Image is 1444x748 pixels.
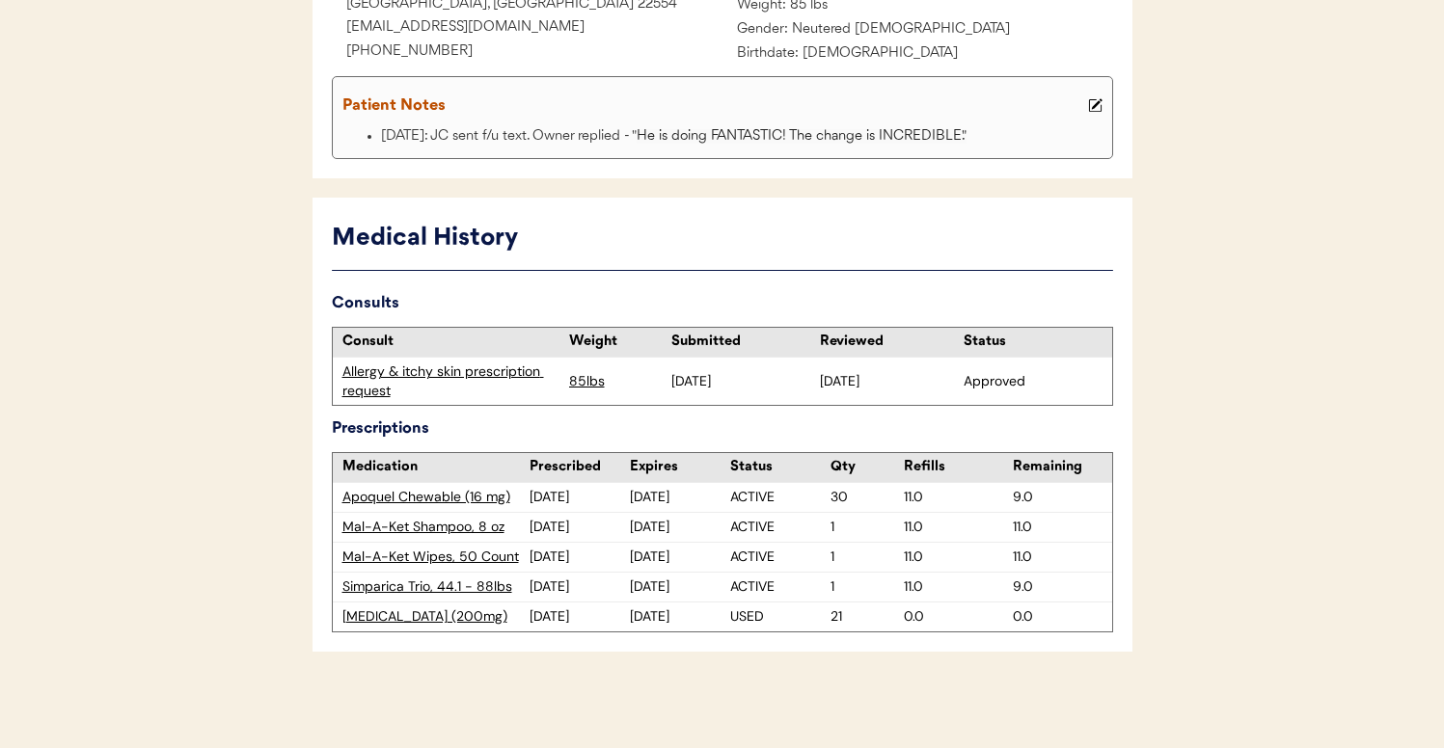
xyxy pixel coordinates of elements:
div: [DATE] [530,577,630,597]
div: [DATE] [530,548,630,567]
div: 0.0 [1013,607,1112,627]
div: Reviewed [820,333,959,352]
div: 0.0 [904,607,1003,627]
div: [DATE] [820,372,959,391]
div: ACTIVE [730,488,831,507]
div: [DATE] [530,488,630,507]
div: 11.0 [904,577,1003,597]
div: Patient Notes [342,93,1083,120]
div: Prescriptions [332,415,1113,442]
div: Approved [964,372,1103,391]
div: Simparica Trio, 44.1 - 88lbs [342,577,530,597]
div: [DATE] [630,488,730,507]
div: 85lbs [569,372,667,391]
div: Medication [342,458,530,477]
div: [PHONE_NUMBER] [332,40,722,65]
div: Status [730,458,831,477]
span: He is doing FANTASTIC! The change is INCREDIBLE." [637,129,967,144]
div: 9.0 [1013,488,1112,507]
div: 1 [831,577,904,597]
div: Remaining [1013,458,1112,477]
div: [DATE] [630,607,730,627]
div: ACTIVE [730,577,831,597]
div: 30 [831,488,904,507]
div: ACTIVE [730,548,831,567]
div: Refills [904,458,1003,477]
div: 1 [831,518,904,537]
div: Apoquel Chewable (16 mg) [342,488,530,507]
div: Allergy & itchy skin prescription request [342,362,559,400]
div: ACTIVE [730,518,831,537]
div: Medical History [332,221,1113,257]
div: Submitted [671,333,810,352]
div: [DATE] [530,518,630,537]
div: Birthdate: [DEMOGRAPHIC_DATA] [722,42,1113,67]
div: Weight [569,333,667,352]
div: Mal-A-Ket Shampoo, 8 oz [342,518,530,537]
div: 11.0 [1013,518,1112,537]
div: Consult [342,333,559,352]
div: Mal-A-Ket Wipes, 50 Count [342,548,530,567]
li: [DATE]: JC sent f/u text. Owner replied - " [381,125,1107,149]
div: 11.0 [1013,548,1112,567]
div: [MEDICAL_DATA] (200mg) [342,607,530,627]
div: 11.0 [904,518,1003,537]
div: [DATE] [530,607,630,627]
div: 11.0 [904,548,1003,567]
div: [DATE] [630,548,730,567]
div: USED [730,607,831,627]
div: 11.0 [904,488,1003,507]
div: Consults [332,290,1113,317]
div: [DATE] [671,372,810,391]
div: Qty [831,458,904,477]
div: 1 [831,548,904,567]
div: Expires [630,458,730,477]
div: 9.0 [1013,577,1112,597]
div: [DATE] [630,518,730,537]
div: 21 [831,607,904,627]
div: Status [964,333,1103,352]
div: [EMAIL_ADDRESS][DOMAIN_NAME] [332,16,722,40]
div: [DATE] [630,577,730,597]
div: Gender: Neutered [DEMOGRAPHIC_DATA] [722,18,1113,42]
div: Prescribed [530,458,630,477]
